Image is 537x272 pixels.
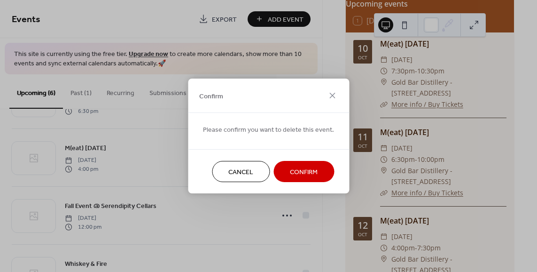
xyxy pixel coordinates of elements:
[273,161,334,182] button: Confirm
[290,168,318,177] span: Confirm
[199,91,223,101] span: Confirm
[203,125,334,135] span: Please confirm you want to delete this event.
[228,168,253,177] span: Cancel
[212,161,270,182] button: Cancel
